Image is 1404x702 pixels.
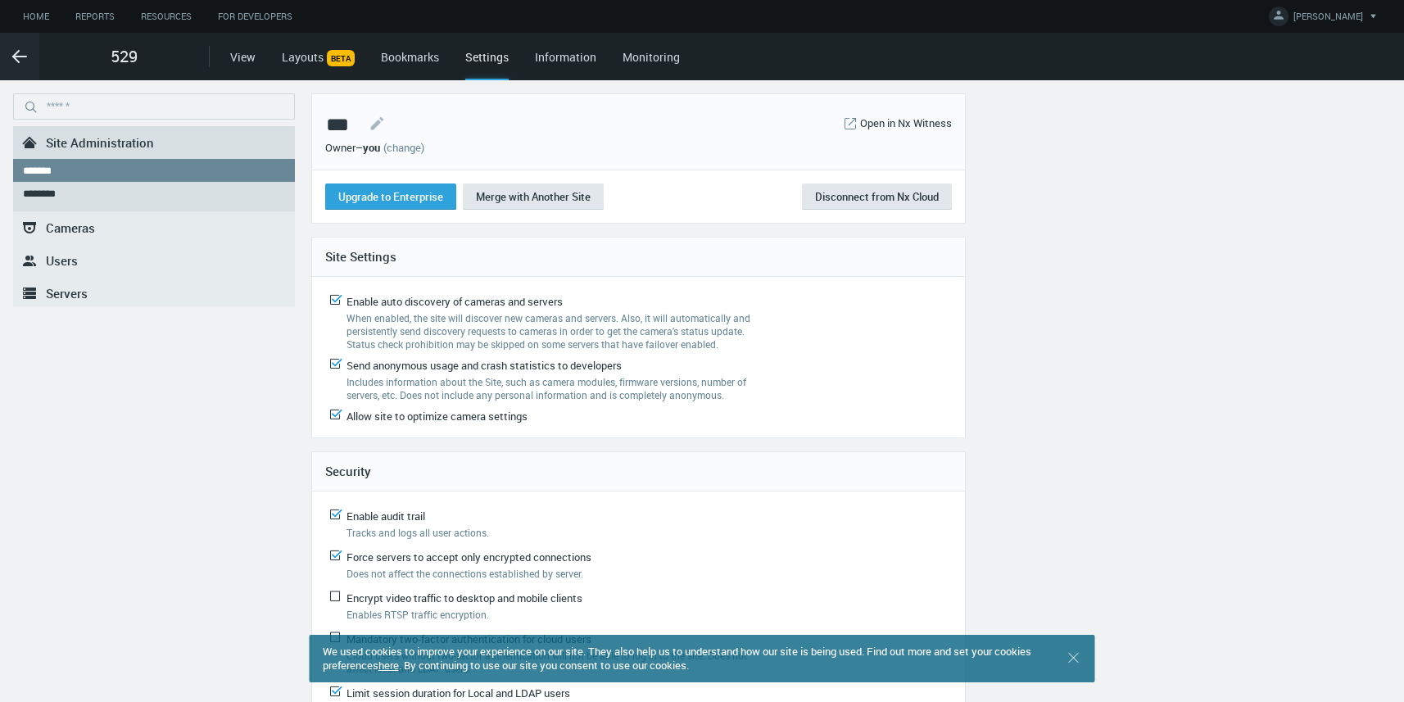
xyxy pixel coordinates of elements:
[327,50,355,66] span: BETA
[346,409,528,423] span: Allow site to optimize camera settings
[111,44,138,69] span: 529
[325,140,356,155] span: Owner
[230,49,256,65] a: View
[623,49,680,65] a: Monitoring
[476,189,591,204] span: Merge with Another Site
[10,7,62,27] a: Home
[325,249,952,264] h4: Site Settings
[346,591,582,605] span: Encrypt video traffic to desktop and mobile clients
[346,375,764,401] label: Includes information about the Site, such as camera modules, firmware versions, number of servers...
[346,608,489,621] span: Enables RTSP traffic encryption.
[346,632,591,646] span: Mandatory two-factor authentication for cloud users
[465,48,509,80] div: Settings
[356,140,363,155] span: –
[325,464,952,478] h4: Security
[463,183,604,210] button: Merge with Another Site
[128,7,205,27] a: Resources
[346,550,591,564] span: Force servers to accept only encrypted connections
[205,7,306,27] a: For Developers
[378,658,399,673] a: here
[346,526,751,539] label: Tracks and logs all user actions.
[346,686,570,700] span: Limit session duration for Local and LDAP users
[323,644,1031,673] span: We used cookies to improve your experience on our site. They also help us to understand how our s...
[346,358,622,373] span: Send anonymous usage and crash statistics to developers
[802,183,952,210] button: Disconnect from Nx Cloud
[282,49,355,65] a: LayoutsBETA
[325,183,456,210] button: Upgrade to Enterprise
[363,140,380,155] span: you
[62,7,128,27] a: Reports
[1293,10,1363,29] span: [PERSON_NAME]
[346,567,583,580] span: Does not affect the connections established by server.
[46,285,88,301] span: Servers
[535,49,596,65] a: Information
[399,658,689,673] span: . By continuing to use our site you consent to use our cookies.
[46,134,154,151] span: Site Administration
[346,509,425,523] span: Enable audit trail
[381,49,439,65] a: Bookmarks
[383,140,424,155] a: (change)
[346,294,563,309] span: Enable auto discovery of cameras and servers
[860,115,952,132] a: Open in Nx Witness
[346,311,764,351] label: When enabled, the site will discover new cameras and servers. Also, it will automatically and per...
[46,220,95,236] span: Cameras
[46,252,78,269] span: Users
